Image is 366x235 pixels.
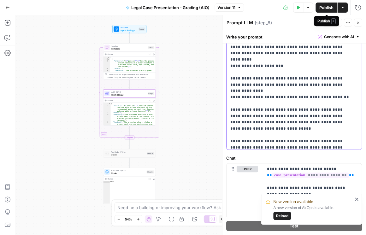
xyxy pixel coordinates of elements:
g: Edge from step_9-iteration-end to step_26 [129,139,130,149]
div: 1 [103,103,111,105]
span: Version 11 [218,5,236,10]
div: Run Code · PythonCodeStep 26 [103,150,156,158]
div: Output [108,53,147,56]
div: 3 [103,112,111,114]
span: Input Settings [121,29,137,32]
div: A new version of AirOps is available. [274,205,353,220]
div: Complete [125,136,134,139]
span: 54% [125,217,132,222]
div: user [227,164,258,234]
div: Step 8 [148,92,154,95]
div: 1 [103,56,110,58]
span: Iteration [111,44,146,47]
button: Test [227,221,363,231]
button: Generate with AI [316,33,363,41]
span: Iteration [111,47,146,50]
div: 2 [103,105,111,112]
span: P [331,18,336,24]
button: Version 11 [215,3,244,12]
g: Edge from step_26 to step_24 [129,158,130,167]
span: LLM · GPT-5 [111,91,146,94]
div: LoopIterationIterationStep 9Output[ { "criteria":"{\"question\":\"Does the presenter present rese... [103,43,156,79]
div: Inputs [139,27,145,31]
div: Output [108,178,147,180]
span: Run Code · Python [111,169,145,172]
span: Toggle code folding, rows 1 through 11 [109,103,110,105]
span: Run Code · Python [111,151,145,154]
div: Output [108,99,147,102]
button: Reload [274,212,291,220]
span: Prompt LLM [111,93,146,97]
g: Edge from start to step_9 [129,33,130,43]
div: 2 [103,58,110,60]
div: 4 [103,68,110,70]
div: Step 9 [148,46,154,49]
button: close [355,197,359,202]
div: Publish [317,18,336,24]
button: Publish [316,3,338,13]
div: 3 [103,60,110,68]
span: Code [111,172,145,175]
button: Copy [219,215,233,223]
div: Step 26 [147,152,154,155]
div: Run Code · PythonCodeStep 24Outputnull [103,168,156,204]
span: Code [111,153,145,157]
div: 5 [103,70,110,81]
button: Legal Case Presentation - Grading (AIO) [122,3,214,13]
span: Workflow [121,26,137,29]
span: Generate with AI [324,34,354,40]
div: Step 24 [147,171,154,174]
div: 4 [103,114,111,121]
div: Complete [103,136,156,139]
g: Edge from step_9 to step_8 [129,79,130,89]
span: Copy the output [114,76,127,78]
span: Publish [320,4,334,11]
span: New version available [274,199,313,205]
span: Toggle code folding, rows 2 through 7 [108,58,110,60]
div: 5 [103,121,111,153]
span: Legal Case Presentation - Grading (AIO) [132,4,210,11]
div: WorkflowInput SettingsInputs [103,25,156,33]
textarea: Prompt LLM [227,20,253,26]
div: LLM · GPT-5Prompt LLMStep 8Output{ "criteria":"{\"question\":\"Does the presenter conclude with a... [103,90,156,126]
button: user [237,166,258,173]
div: 1 [103,181,110,183]
span: Reload [276,213,289,219]
label: Chat [227,155,363,162]
span: Toggle code folding, rows 1 through 8 [108,56,110,58]
div: Single OutputOutputEnd [103,214,156,222]
div: This output is too large & has been abbreviated for review. to view the full content. [108,73,154,79]
span: ( step_8 ) [255,20,272,26]
span: Test [290,223,299,229]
